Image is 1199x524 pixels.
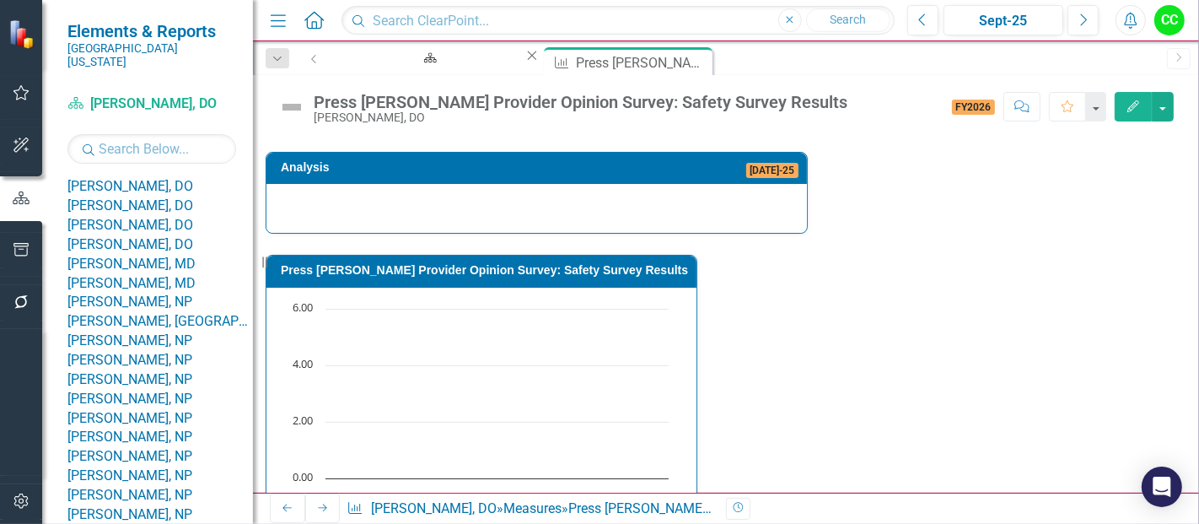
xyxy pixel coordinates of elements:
a: [PERSON_NAME], NP [67,370,253,390]
div: » » [347,500,713,519]
a: [PERSON_NAME], DO [67,177,253,197]
a: [PERSON_NAME], DO [67,197,253,216]
a: [PERSON_NAME], NP [67,409,253,429]
a: [PERSON_NAME], DO [67,216,253,235]
button: CC [1154,5,1185,35]
a: [PERSON_NAME], NP [67,467,253,486]
input: Search ClearPoint... [341,6,895,35]
a: [PERSON_NAME], NP [67,428,253,447]
button: Sept-25 [944,5,1063,35]
div: Open Intercom Messenger [1142,467,1182,507]
h3: Analysis [281,161,529,174]
small: [GEOGRAPHIC_DATA][US_STATE] [67,41,236,69]
a: [PERSON_NAME], MD [67,255,253,274]
span: Search [830,13,866,26]
div: [PERSON_NAME], DO - Dashboard [347,63,508,84]
text: 6.00 [293,300,313,315]
text: 4.00 [293,356,313,371]
text: FY2025 [394,489,429,505]
button: Search [806,8,890,32]
a: [PERSON_NAME], NP [67,447,253,467]
a: [PERSON_NAME], NP [67,332,253,351]
text: FY2026 [565,489,600,505]
img: ClearPoint Strategy [8,19,38,49]
span: Elements & Reports [67,21,236,41]
g: Goal, series 3 of 3. Line with 2 data points. [411,333,587,340]
a: [PERSON_NAME], NP [67,486,253,505]
a: [PERSON_NAME], DO [67,95,236,114]
text: 2.00 [293,413,313,428]
a: [PERSON_NAME], [GEOGRAPHIC_DATA] [67,312,253,332]
div: [PERSON_NAME], DO [314,111,847,124]
a: [PERSON_NAME], DO [371,500,497,516]
h3: Press [PERSON_NAME] Provider Opinion Survey: Safety Survey Results [281,264,688,277]
a: [PERSON_NAME], NP [67,293,253,312]
input: Search Below... [67,134,236,164]
div: Sept-25 [949,11,1057,31]
img: Not Defined [278,94,305,121]
a: [PERSON_NAME], NP [67,390,253,409]
div: Press [PERSON_NAME] Provider Opinion Survey: Safety Survey Results [314,93,847,111]
span: FY2026 [952,100,996,115]
a: [PERSON_NAME], MD [67,274,253,294]
a: [PERSON_NAME], NP [67,351,253,370]
div: Press [PERSON_NAME] Provider Opinion Survey: Safety Survey Results [576,52,708,73]
div: Press [PERSON_NAME] Provider Opinion Survey: Safety Survey Results [568,500,988,516]
a: [PERSON_NAME], DO [67,235,253,255]
span: [DATE]-25 [746,163,799,178]
text: 0.00 [293,469,313,484]
a: [PERSON_NAME], DO - Dashboard [331,47,524,68]
a: Measures [503,500,562,516]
